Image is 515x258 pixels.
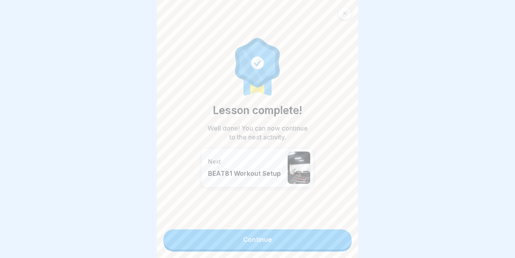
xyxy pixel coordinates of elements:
[163,229,352,250] a: Continue
[231,36,284,96] img: completion.svg
[213,103,302,118] p: Lesson complete!
[205,124,310,141] p: Well done! You can now continue to the next activity.
[208,169,284,177] p: BEAT81 Workout Setup
[208,158,284,165] p: Next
